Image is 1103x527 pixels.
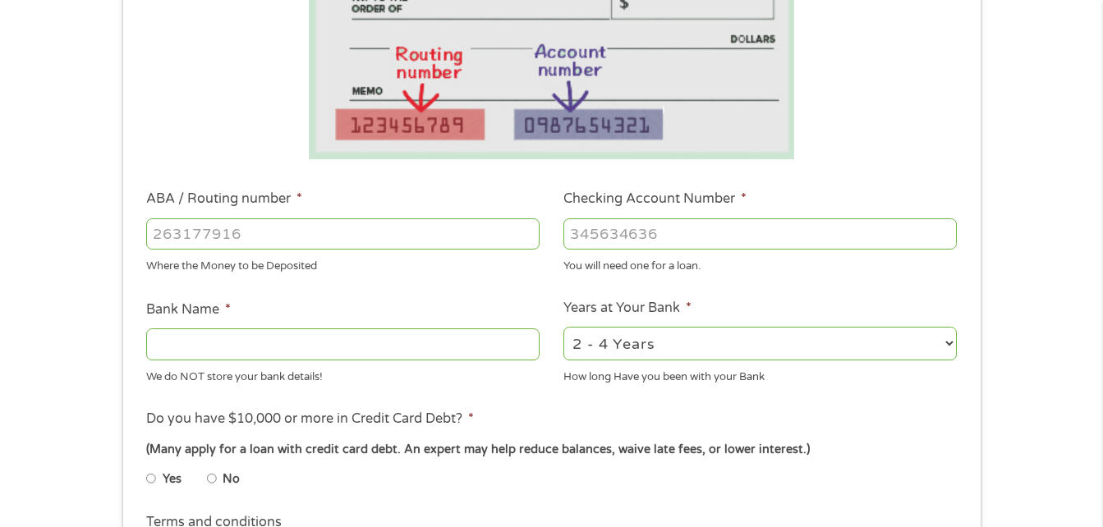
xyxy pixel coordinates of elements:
label: Do you have $10,000 or more in Credit Card Debt? [146,410,474,428]
div: (Many apply for a loan with credit card debt. An expert may help reduce balances, waive late fees... [146,441,956,459]
div: Where the Money to be Deposited [146,253,540,275]
label: Bank Name [146,301,231,318]
div: We do NOT store your bank details! [146,363,540,385]
input: 263177916 [146,218,540,250]
label: No [223,470,240,488]
label: ABA / Routing number [146,190,302,208]
div: How long Have you been with your Bank [563,363,957,385]
label: Checking Account Number [563,190,747,208]
label: Yes [163,470,182,488]
input: 345634636 [563,218,957,250]
label: Years at Your Bank [563,300,692,317]
div: You will need one for a loan. [563,253,957,275]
